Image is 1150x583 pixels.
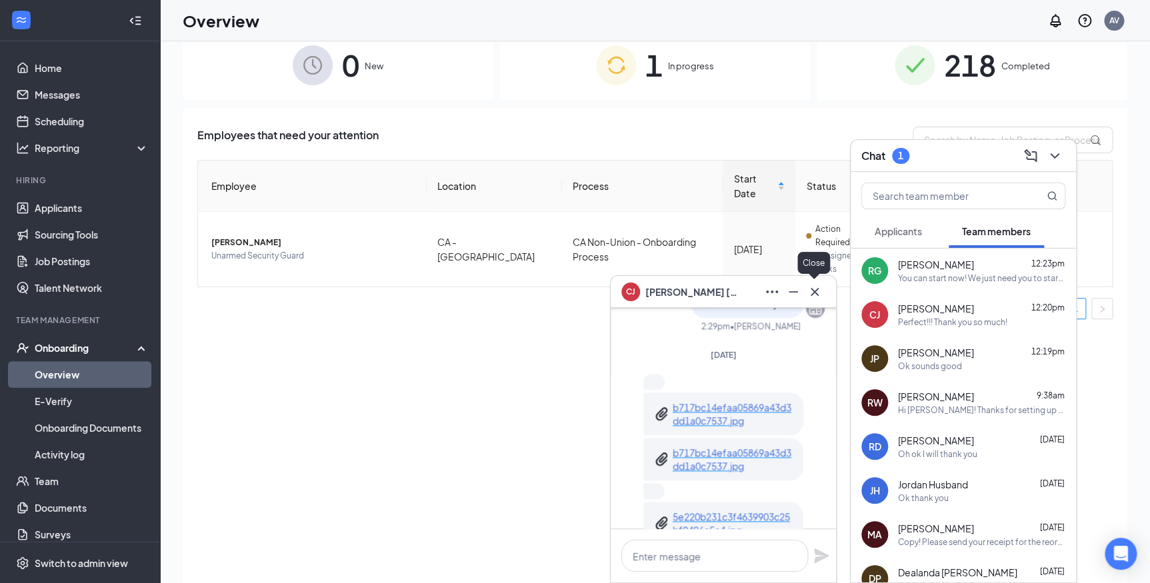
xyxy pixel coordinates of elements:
div: RG [868,264,881,277]
th: Location [427,161,562,212]
div: CJ [869,308,880,321]
div: Hiring [16,175,146,186]
span: Applicants [875,225,922,237]
svg: Ellipses [764,284,780,300]
a: E-Verify [35,388,149,414]
span: Unarmed Security Guard [211,249,416,263]
td: CA Non-Union - Onboarding Process [562,212,723,287]
a: Sourcing Tools [35,221,149,248]
div: Onboarding [35,341,137,354]
h1: Overview [183,9,259,32]
span: [PERSON_NAME] [898,522,974,535]
div: Reporting [35,141,149,155]
div: Copy! Please send your receipt for the reorder to both [PERSON_NAME] and me for your records. [898,536,1065,548]
span: [PERSON_NAME] [898,390,974,403]
div: Hi [PERSON_NAME]! Thanks for setting up your health screening! Please also follow the link for th... [898,404,1065,416]
th: Process [562,161,723,212]
td: CA - [GEOGRAPHIC_DATA] [427,212,562,287]
a: Onboarding Documents [35,414,149,441]
svg: Cross [807,284,823,300]
svg: Notifications [1047,13,1063,29]
a: Messages [35,81,149,108]
a: Team [35,468,149,494]
span: 0 [342,42,359,88]
div: Team Management [16,314,146,326]
div: 1 [898,150,903,161]
span: [DATE] [711,350,737,360]
div: You can start now! We just need you to start the vaccinations [DATE] and finish the series within... [898,273,1065,284]
button: ChevronDown [1044,145,1065,167]
span: New [365,59,383,73]
input: Search by Name, Job Posting, or Process [913,127,1113,153]
span: 9:38am [1037,390,1065,400]
span: right [1098,305,1106,313]
div: 2:29pm [701,320,730,332]
span: [DATE] [1040,522,1065,532]
span: Employees that need your attention [197,127,379,153]
span: Jordan Husband [898,478,968,491]
div: RW [867,396,883,409]
div: JH [870,484,880,497]
span: [DATE] [1040,478,1065,488]
a: Documents [35,494,149,521]
svg: ComposeMessage [1023,148,1039,164]
span: • [PERSON_NAME] [730,320,801,332]
p: 5e220b231c3f4639903c25bf9496a5a4.jpg [673,510,793,536]
span: Dealanda [PERSON_NAME] [898,566,1017,579]
span: [PERSON_NAME] [898,258,974,271]
span: 4 assigned tasks [815,249,873,276]
span: 12:20pm [1031,302,1065,312]
div: Oh ok I will thank you [898,448,977,460]
span: [PERSON_NAME] [898,346,974,359]
span: Action Required [815,223,873,249]
span: [PERSON_NAME] [898,434,974,447]
svg: Paperclip [654,515,670,531]
a: Activity log [35,441,149,468]
span: [DATE] [1040,434,1065,444]
div: MA [867,528,882,541]
input: Search team member [862,183,1020,209]
svg: Minimize [785,284,801,300]
span: [PERSON_NAME] [898,302,974,315]
th: Status [795,161,883,212]
svg: Company [807,300,823,316]
span: Team members [962,225,1031,237]
a: Home [35,55,149,81]
svg: WorkstreamLogo [15,13,28,27]
span: Start Date [733,171,775,201]
svg: UserCheck [16,341,29,354]
div: JP [870,352,879,365]
div: Close [797,252,830,274]
th: Employee [198,161,427,212]
h3: Chat [861,149,885,163]
button: right [1091,298,1113,319]
button: Ellipses [761,281,783,302]
button: Plane [813,548,829,564]
span: [DATE] [1040,566,1065,576]
div: Perfect!!! Thank you so much! [898,316,1007,328]
li: Next Page [1091,298,1113,319]
span: 12:19pm [1031,346,1065,356]
svg: MagnifyingGlass [1047,191,1057,201]
span: [PERSON_NAME] [PERSON_NAME] [645,285,739,299]
div: RD [869,440,881,453]
span: In progress [668,59,714,73]
a: Overview [35,361,149,388]
button: Cross [804,281,825,302]
p: b717bc14efaa05869a43d3dd1a0c7537.jpg [673,400,793,427]
svg: ChevronDown [1047,148,1063,164]
a: Job Postings [35,248,149,275]
span: 12:23pm [1031,259,1065,269]
span: 218 [944,42,996,88]
a: b717bc14efaa05869a43d3dd1a0c7537.jpg [673,446,793,472]
span: Completed [1001,59,1050,73]
span: [PERSON_NAME] [211,236,416,249]
svg: Paperclip [654,406,670,422]
a: Applicants [35,195,149,221]
div: Switch to admin view [35,556,128,570]
div: Open Intercom Messenger [1105,538,1137,570]
a: Surveys [35,521,149,548]
svg: Analysis [16,141,29,155]
svg: QuestionInfo [1077,13,1093,29]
